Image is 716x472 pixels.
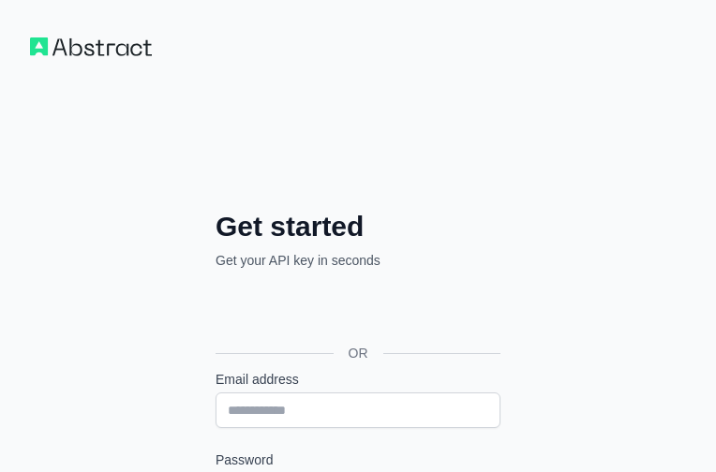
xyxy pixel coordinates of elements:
h2: Get started [216,210,500,243]
iframe: Nút Đăng nhập bằng Google [206,290,506,332]
span: OR [334,344,383,362]
img: Workflow [30,37,152,56]
p: Get your API key in seconds [216,251,500,270]
label: Password [216,450,500,469]
label: Email address [216,370,500,389]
